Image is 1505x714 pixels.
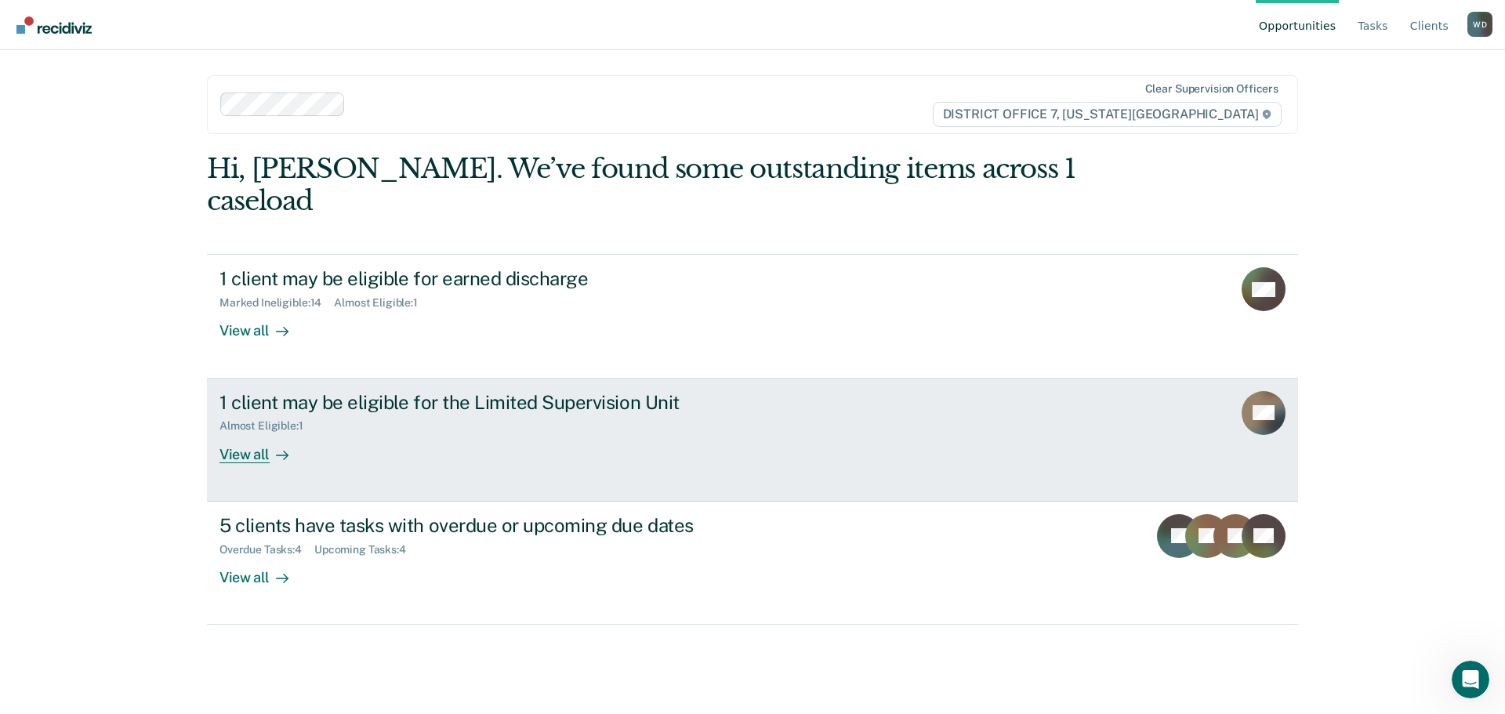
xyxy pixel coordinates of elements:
[334,296,430,310] div: Almost Eligible : 1
[207,153,1080,217] div: Hi, [PERSON_NAME]. We’ve found some outstanding items across 1 caseload
[219,391,770,414] div: 1 client may be eligible for the Limited Supervision Unit
[219,543,314,556] div: Overdue Tasks : 4
[1452,661,1489,698] iframe: Intercom live chat
[16,16,92,34] img: Recidiviz
[933,102,1282,127] span: DISTRICT OFFICE 7, [US_STATE][GEOGRAPHIC_DATA]
[219,267,770,290] div: 1 client may be eligible for earned discharge
[219,514,770,537] div: 5 clients have tasks with overdue or upcoming due dates
[219,296,334,310] div: Marked Ineligible : 14
[219,310,307,340] div: View all
[1145,82,1278,96] div: Clear supervision officers
[207,254,1298,378] a: 1 client may be eligible for earned dischargeMarked Ineligible:14Almost Eligible:1View all
[207,379,1298,502] a: 1 client may be eligible for the Limited Supervision UnitAlmost Eligible:1View all
[219,556,307,586] div: View all
[207,502,1298,625] a: 5 clients have tasks with overdue or upcoming due datesOverdue Tasks:4Upcoming Tasks:4View all
[1467,12,1492,37] button: Profile dropdown button
[219,419,316,433] div: Almost Eligible : 1
[314,543,419,556] div: Upcoming Tasks : 4
[219,433,307,463] div: View all
[1467,12,1492,37] div: W D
